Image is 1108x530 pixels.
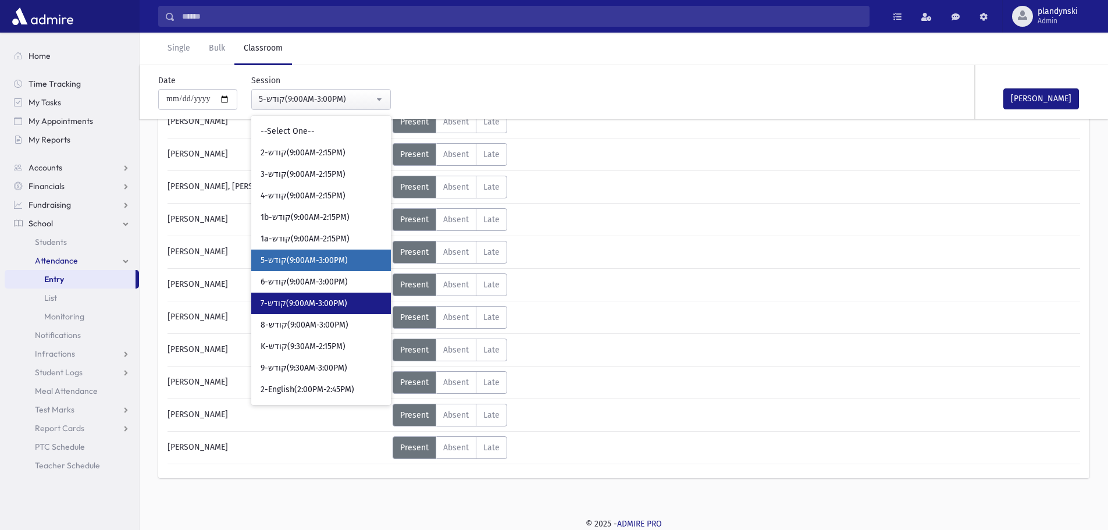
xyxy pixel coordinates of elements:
[393,143,507,166] div: AttTypes
[483,410,500,420] span: Late
[443,150,469,159] span: Absent
[483,280,500,290] span: Late
[5,344,139,363] a: Infractions
[28,79,81,89] span: Time Tracking
[393,111,507,133] div: AttTypes
[5,112,139,130] a: My Appointments
[35,237,67,247] span: Students
[261,255,348,266] span: 5-קודש(9:00AM-3:00PM)
[443,182,469,192] span: Absent
[393,241,507,264] div: AttTypes
[28,162,62,173] span: Accounts
[400,345,429,355] span: Present
[400,247,429,257] span: Present
[261,319,348,331] span: 8-קודש(9:00AM-3:00PM)
[5,419,139,437] a: Report Cards
[483,345,500,355] span: Late
[158,33,199,65] a: Single
[158,74,176,87] label: Date
[261,147,345,159] span: 2-קודש(9:00AM-2:15PM)
[443,443,469,453] span: Absent
[261,341,345,353] span: K-קודש(9:30AM-2:15PM)
[483,150,500,159] span: Late
[483,117,500,127] span: Late
[28,181,65,191] span: Financials
[251,89,391,110] button: 5-קודש(9:00AM-3:00PM)
[5,74,139,93] a: Time Tracking
[5,214,139,233] a: School
[28,218,53,229] span: School
[400,410,429,420] span: Present
[261,276,348,288] span: 6-קודש(9:00AM-3:00PM)
[443,410,469,420] span: Absent
[5,251,139,270] a: Attendance
[393,436,507,459] div: AttTypes
[44,293,57,303] span: List
[261,126,315,137] span: --Select One--
[5,93,139,112] a: My Tasks
[1038,7,1078,16] span: plandynski
[483,182,500,192] span: Late
[5,47,139,65] a: Home
[35,423,84,433] span: Report Cards
[44,274,64,284] span: Entry
[35,404,74,415] span: Test Marks
[393,306,507,329] div: AttTypes
[5,437,139,456] a: PTC Schedule
[9,5,76,28] img: AdmirePro
[35,255,78,266] span: Attendance
[5,382,139,400] a: Meal Attendance
[261,169,345,180] span: 3-קודש(9:00AM-2:15PM)
[393,208,507,231] div: AttTypes
[35,386,98,396] span: Meal Attendance
[35,442,85,452] span: PTC Schedule
[400,280,429,290] span: Present
[162,241,393,264] div: [PERSON_NAME]
[483,247,500,257] span: Late
[443,378,469,387] span: Absent
[158,518,1089,530] div: © 2025 -
[5,363,139,382] a: Student Logs
[400,182,429,192] span: Present
[162,111,393,133] div: [PERSON_NAME]
[5,307,139,326] a: Monitoring
[162,339,393,361] div: [PERSON_NAME]
[5,289,139,307] a: List
[162,273,393,296] div: [PERSON_NAME]
[443,345,469,355] span: Absent
[162,176,393,198] div: [PERSON_NAME], [PERSON_NAME]
[35,330,81,340] span: Notifications
[162,306,393,329] div: [PERSON_NAME]
[261,298,347,310] span: 7-קודש(9:00AM-3:00PM)
[5,270,136,289] a: Entry
[28,200,71,210] span: Fundraising
[261,362,347,374] span: 9-קודש(9:30AM-3:00PM)
[393,404,507,426] div: AttTypes
[5,177,139,195] a: Financials
[5,233,139,251] a: Students
[443,280,469,290] span: Absent
[162,404,393,426] div: [PERSON_NAME]
[400,215,429,225] span: Present
[5,130,139,149] a: My Reports
[1038,16,1078,26] span: Admin
[261,384,354,396] span: 2-English(2:00PM-2:45PM)
[400,378,429,387] span: Present
[400,117,429,127] span: Present
[44,311,84,322] span: Monitoring
[259,93,374,105] div: 5-קודש(9:00AM-3:00PM)
[28,134,70,145] span: My Reports
[5,326,139,344] a: Notifications
[483,215,500,225] span: Late
[35,460,100,471] span: Teacher Schedule
[251,74,280,87] label: Session
[443,312,469,322] span: Absent
[28,51,51,61] span: Home
[261,233,350,245] span: 1a-קודש(9:00AM-2:15PM)
[35,348,75,359] span: Infractions
[443,117,469,127] span: Absent
[234,33,292,65] a: Classroom
[400,312,429,322] span: Present
[1003,88,1079,109] button: [PERSON_NAME]
[261,212,350,223] span: 1b-קודש(9:00AM-2:15PM)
